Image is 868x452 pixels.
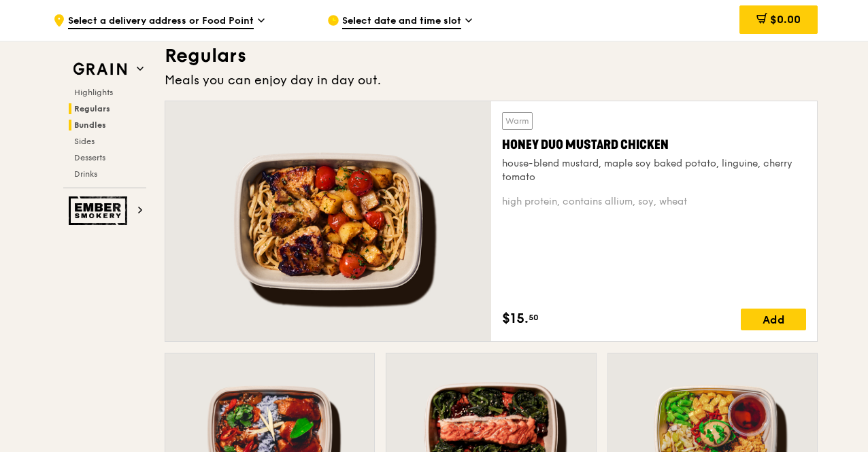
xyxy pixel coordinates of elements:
[741,309,806,330] div: Add
[74,120,106,130] span: Bundles
[74,169,97,179] span: Drinks
[69,196,131,225] img: Ember Smokery web logo
[165,71,818,90] div: Meals you can enjoy day in day out.
[74,104,110,114] span: Regulars
[69,57,131,82] img: Grain web logo
[502,112,533,130] div: Warm
[74,137,95,146] span: Sides
[68,14,254,29] span: Select a delivery address or Food Point
[502,309,529,329] span: $15.
[74,88,113,97] span: Highlights
[165,44,818,68] h3: Regulars
[342,14,461,29] span: Select date and time slot
[770,13,801,26] span: $0.00
[502,135,806,154] div: Honey Duo Mustard Chicken
[502,157,806,184] div: house-blend mustard, maple soy baked potato, linguine, cherry tomato
[74,153,105,162] span: Desserts
[502,195,806,209] div: high protein, contains allium, soy, wheat
[529,312,539,323] span: 50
